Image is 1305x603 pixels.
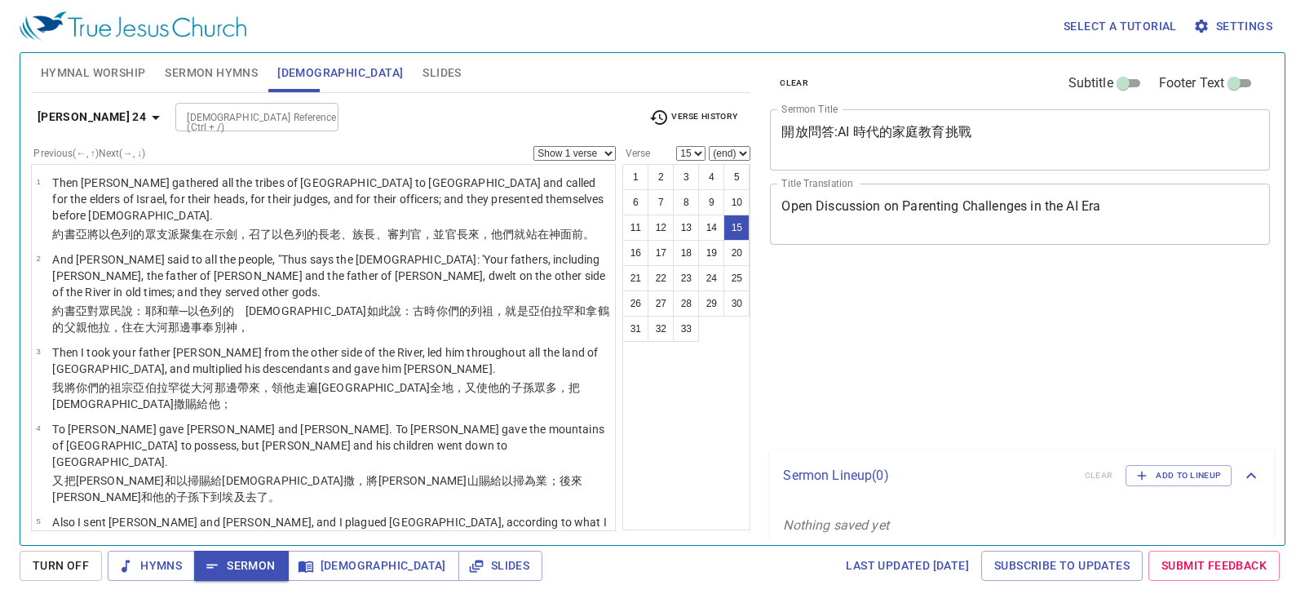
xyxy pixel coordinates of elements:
span: 3 [36,347,40,356]
button: 19 [698,240,724,266]
span: Sermon Hymns [165,63,258,83]
button: Hymns [108,551,195,581]
wh6440: 。 [583,228,595,241]
iframe: from-child [763,262,1172,443]
wh5104: 那邊 [168,321,249,334]
wh3091: 將以色列 [87,228,595,241]
button: 3 [673,164,699,190]
p: Then [PERSON_NAME] gathered all the tribes of [GEOGRAPHIC_DATA] to [GEOGRAPHIC_DATA] and called f... [52,175,610,224]
a: Submit Feedback [1148,551,1280,581]
wh3478: 的 [DEMOGRAPHIC_DATA] [52,304,608,334]
p: Then I took your father [PERSON_NAME] from the other side of the River, led him throughout all th... [52,344,610,377]
wh4714: 去了。 [246,490,280,503]
button: 14 [698,215,724,241]
wh8199: ，並官長 [422,228,595,241]
wh1: 亞伯拉罕 [52,381,580,410]
button: 18 [673,240,699,266]
button: 7 [648,189,674,215]
button: 5 [723,164,750,190]
label: Verse [622,149,650,158]
wh3091: 對眾民 [52,304,608,334]
wh3427: 大河 [145,321,249,334]
span: Hymnal Worship [41,63,146,83]
wh1121: 下 [199,490,280,503]
button: Settings [1190,11,1279,42]
button: 15 [723,215,750,241]
textarea: 開放問答:AI 時代的家庭教育挑戰 [781,124,1259,155]
span: 1 [36,177,40,186]
p: 我將你們的祖宗 [52,379,610,412]
button: 22 [648,265,674,291]
button: Sermon [194,551,288,581]
span: Subtitle [1068,73,1113,93]
wh430: 面前 [560,228,595,241]
wh3478: 的眾支派 [133,228,595,241]
span: Verse History [649,108,737,127]
p: Sermon Lineup ( 0 ) [783,466,1071,486]
input: Type Bible Reference [180,108,307,126]
button: 28 [673,290,699,317]
span: Slides [471,556,529,576]
button: clear [770,73,818,93]
button: 8 [673,189,699,215]
button: 21 [622,265,648,291]
button: 2 [648,164,674,190]
wh5676: 事奉 [191,321,249,334]
button: 27 [648,290,674,317]
button: 13 [673,215,699,241]
wh2205: 、族長 [341,228,595,241]
wh7927: ，召了 [237,228,595,241]
wh1: 他拉 [87,321,249,334]
button: [DEMOGRAPHIC_DATA] [288,551,459,581]
wh7626: 聚集 [179,228,595,241]
wh3320: 神 [549,228,595,241]
span: Sermon [207,556,275,576]
wh8646: ，住在 [110,321,249,334]
wh5414: 給他； [197,397,231,410]
span: Select a tutorial [1064,16,1177,37]
button: 6 [622,189,648,215]
span: Hymns [121,556,182,576]
wh3290: 和以掃 [52,474,582,503]
a: Subscribe to Updates [981,551,1143,581]
span: Turn Off [33,556,89,576]
p: To [PERSON_NAME] gave [PERSON_NAME] and [PERSON_NAME]. To [PERSON_NAME] gave the mountains of [GE... [52,421,610,470]
button: Add to Lineup [1126,465,1232,486]
div: Sermon Lineup(0)clearAdd to Lineup [770,449,1274,503]
wh3068: ─以色列 [52,304,608,334]
button: 4 [698,164,724,190]
span: Settings [1197,16,1272,37]
button: 31 [622,316,648,342]
wh622: 在示劍 [202,228,595,241]
wh5152: 的父親 [52,321,249,334]
img: True Jesus Church [20,11,246,41]
wh3327: 賜 [185,397,232,410]
wh5647: 別 [215,321,249,334]
b: [PERSON_NAME] 24 [38,107,146,127]
span: [DEMOGRAPHIC_DATA] [301,556,446,576]
span: Slides [422,63,461,83]
button: Verse History [639,105,747,130]
wh559: ：耶和華 [52,304,608,334]
button: 33 [673,316,699,342]
button: 30 [723,290,750,317]
textarea: Open Discussion on Parenting Challenges in the AI Era [781,198,1259,229]
button: 25 [723,265,750,291]
button: 26 [622,290,648,317]
wh7218: 、審判官 [376,228,595,241]
button: 10 [723,189,750,215]
wh3290: 和他的子孫 [141,490,280,503]
a: Last updated [DATE] [839,551,975,581]
wh5676: 帶來 [52,381,580,410]
p: And [PERSON_NAME] said to all the people, "Thus says the [DEMOGRAPHIC_DATA]: 'Your fathers, inclu... [52,251,610,300]
wh5971: 說 [52,304,608,334]
wh430: ， [237,321,249,334]
span: Add to Lineup [1136,468,1221,483]
button: 29 [698,290,724,317]
wh7860: 來，他們就站在 [468,228,595,241]
p: 約書亞 [52,226,610,242]
button: 32 [648,316,674,342]
label: Previous (←, ↑) Next (→, ↓) [33,149,145,158]
button: Slides [458,551,542,581]
span: 5 [36,517,40,525]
